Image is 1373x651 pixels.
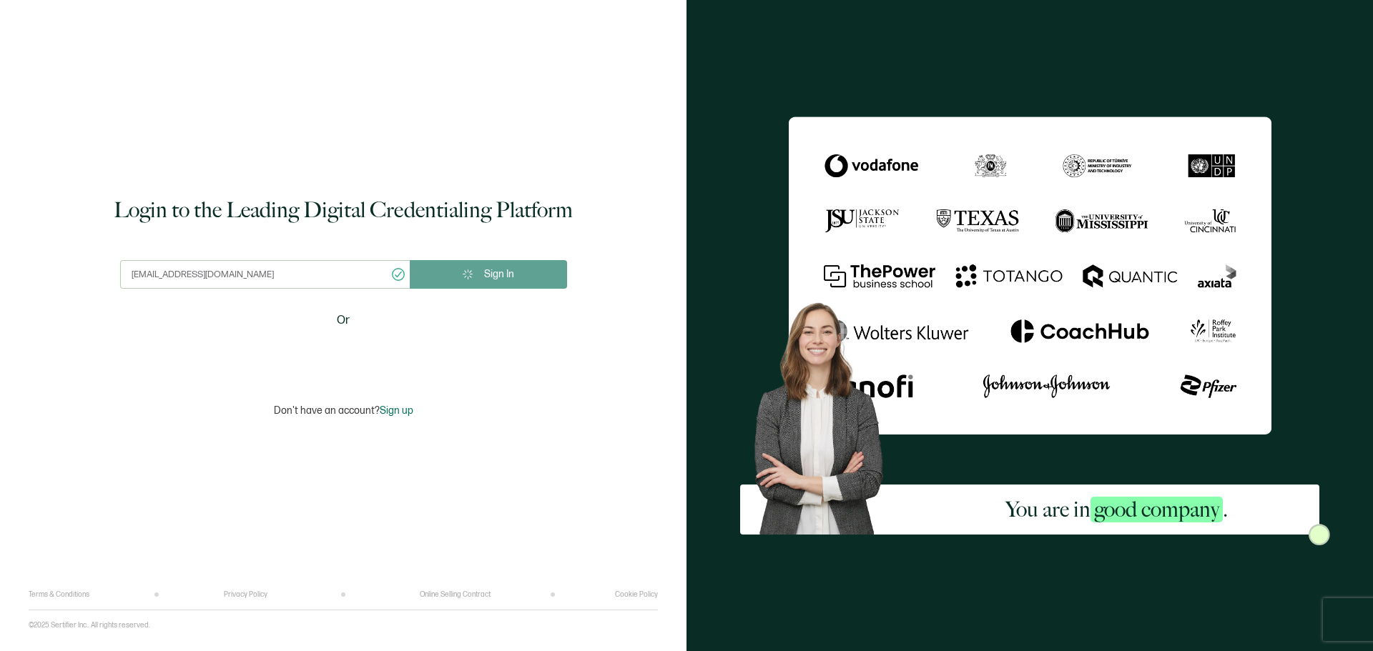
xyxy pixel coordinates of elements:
[337,312,350,329] span: Or
[740,291,914,535] img: Sertifier Login - You are in <span class="strong-h">good company</span>. Hero
[274,404,413,417] p: Don't have an account?
[390,267,406,282] ion-icon: checkmark circle outline
[420,590,491,599] a: Online Selling Contract
[1091,497,1223,522] span: good company
[254,339,433,370] iframe: Sign in with Google Button
[120,260,410,289] input: Enter your work email address
[380,404,413,417] span: Sign up
[1301,582,1373,651] iframe: Chat Widget
[615,590,658,599] a: Cookie Policy
[1005,495,1228,524] h2: You are in .
[789,116,1271,434] img: Sertifier Login - You are in <span class="strong-h">good company</span>.
[29,621,150,630] p: ©2025 Sertifier Inc.. All rights reserved.
[1309,524,1330,545] img: Sertifier Login
[114,196,573,224] h1: Login to the Leading Digital Credentialing Platform
[224,590,267,599] a: Privacy Policy
[29,590,89,599] a: Terms & Conditions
